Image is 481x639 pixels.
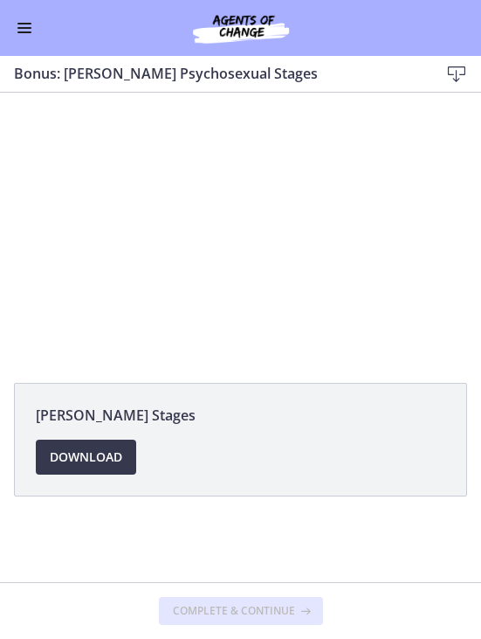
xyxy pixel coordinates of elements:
[173,604,295,618] span: Complete & continue
[154,10,328,45] img: Agents of Change
[14,17,35,38] button: Enable menu
[36,405,445,426] span: [PERSON_NAME] Stages
[14,63,411,84] h3: Bonus: [PERSON_NAME] Psychosexual Stages
[36,440,136,475] a: Download
[159,597,323,625] button: Complete & continue
[50,447,122,468] span: Download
